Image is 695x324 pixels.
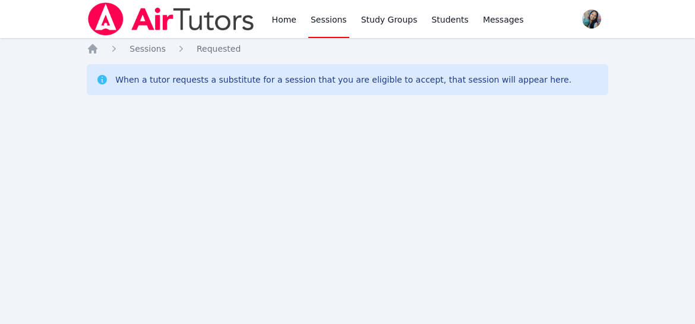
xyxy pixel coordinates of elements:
[87,43,608,55] nav: Breadcrumb
[115,74,571,86] div: When a tutor requests a substitute for a session that you are eligible to accept, that session wi...
[197,43,241,55] a: Requested
[483,14,524,26] span: Messages
[129,43,166,55] a: Sessions
[87,2,255,36] img: Air Tutors
[129,44,166,54] span: Sessions
[197,44,241,54] span: Requested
